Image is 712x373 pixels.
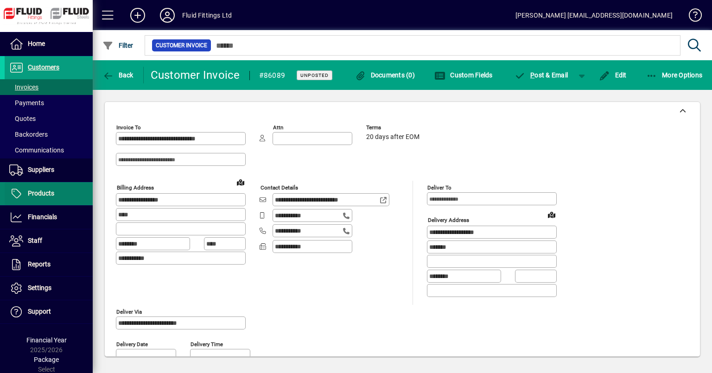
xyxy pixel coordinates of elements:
mat-label: Deliver To [427,184,451,191]
button: Post & Email [510,67,573,83]
span: Filter [102,42,133,49]
span: Payments [9,99,44,107]
app-page-header-button: Back [93,67,144,83]
span: Home [28,40,45,47]
button: Custom Fields [432,67,495,83]
a: Communications [5,142,93,158]
button: Add [123,7,153,24]
a: Reports [5,253,93,276]
span: Suppliers [28,166,54,173]
span: Back [102,71,133,79]
span: Customers [28,63,59,71]
button: Filter [100,37,136,54]
a: Settings [5,277,93,300]
span: P [530,71,534,79]
span: Products [28,190,54,197]
mat-label: Attn [273,124,283,131]
span: Reports [28,260,51,268]
a: Quotes [5,111,93,126]
a: Home [5,32,93,56]
div: [PERSON_NAME] [EMAIL_ADDRESS][DOMAIN_NAME] [515,8,673,23]
div: #86089 [259,68,286,83]
mat-label: Deliver via [116,308,142,315]
a: Payments [5,95,93,111]
a: Products [5,182,93,205]
span: ost & Email [515,71,568,79]
div: Fluid Fittings Ltd [182,8,232,23]
span: Unposted [300,72,329,78]
a: View on map [544,207,559,222]
span: Staff [28,237,42,244]
span: Financials [28,213,57,221]
button: Profile [153,7,182,24]
div: Customer Invoice [151,68,240,82]
span: Financial Year [26,336,67,344]
span: Terms [366,125,422,131]
span: Communications [9,146,64,154]
mat-label: Delivery time [191,341,223,347]
span: 20 days after EOM [366,133,420,141]
span: Quotes [9,115,36,122]
span: Custom Fields [434,71,493,79]
button: Edit [597,67,629,83]
a: Staff [5,229,93,253]
mat-label: Invoice To [116,124,141,131]
span: Customer Invoice [156,41,207,50]
button: Documents (0) [352,67,417,83]
button: More Options [644,67,705,83]
button: Back [100,67,136,83]
a: Support [5,300,93,323]
a: Knowledge Base [682,2,700,32]
span: Invoices [9,83,38,91]
a: Backorders [5,126,93,142]
span: Package [34,356,59,363]
span: More Options [646,71,703,79]
span: Documents (0) [355,71,415,79]
a: Financials [5,206,93,229]
span: Support [28,308,51,315]
a: Invoices [5,79,93,95]
a: View on map [233,175,248,190]
span: Edit [599,71,627,79]
a: Suppliers [5,158,93,182]
mat-label: Delivery date [116,341,148,347]
span: Backorders [9,131,48,138]
span: Settings [28,284,51,291]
